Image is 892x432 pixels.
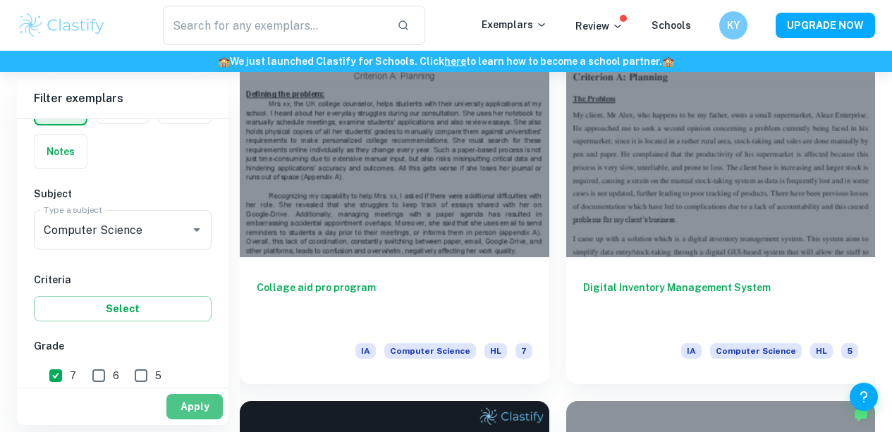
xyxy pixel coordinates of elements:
h6: KY [726,18,742,33]
h6: Collage aid pro program [257,280,532,326]
h6: Digital Inventory Management System [583,280,859,326]
span: 6 [113,368,119,383]
span: Computer Science [384,343,476,359]
h6: Criteria [34,272,212,288]
span: HL [484,343,507,359]
a: here [444,56,466,67]
input: Search for any exemplars... [163,6,386,45]
p: Review [575,18,623,34]
img: Marked [854,408,868,422]
button: Open [187,220,207,240]
span: 5 [841,343,858,359]
span: 7 [515,343,532,359]
h6: Filter exemplars [17,79,228,118]
span: 🏫 [218,56,230,67]
h6: We just launched Clastify for Schools. Click to learn how to become a school partner. [3,54,889,69]
span: IA [681,343,702,359]
button: Apply [166,394,223,419]
button: Help and Feedback [850,383,878,411]
span: 5 [155,368,161,383]
a: Collage aid pro programIAComputer ScienceHL7 [240,25,549,384]
button: UPGRADE NOW [776,13,875,38]
h6: Subject [34,186,212,202]
span: HL [810,343,833,359]
label: Type a subject [44,204,102,216]
span: 🏫 [662,56,674,67]
span: IA [355,343,376,359]
button: KY [719,11,747,39]
button: Notes [35,135,87,168]
span: 7 [70,368,76,383]
span: Computer Science [710,343,802,359]
a: Digital Inventory Management SystemIAComputer ScienceHL5 [566,25,876,384]
img: Clastify logo [17,11,106,39]
h6: Grade [34,338,212,354]
p: Exemplars [482,17,547,32]
button: Select [34,296,212,321]
a: Schools [652,20,691,31]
